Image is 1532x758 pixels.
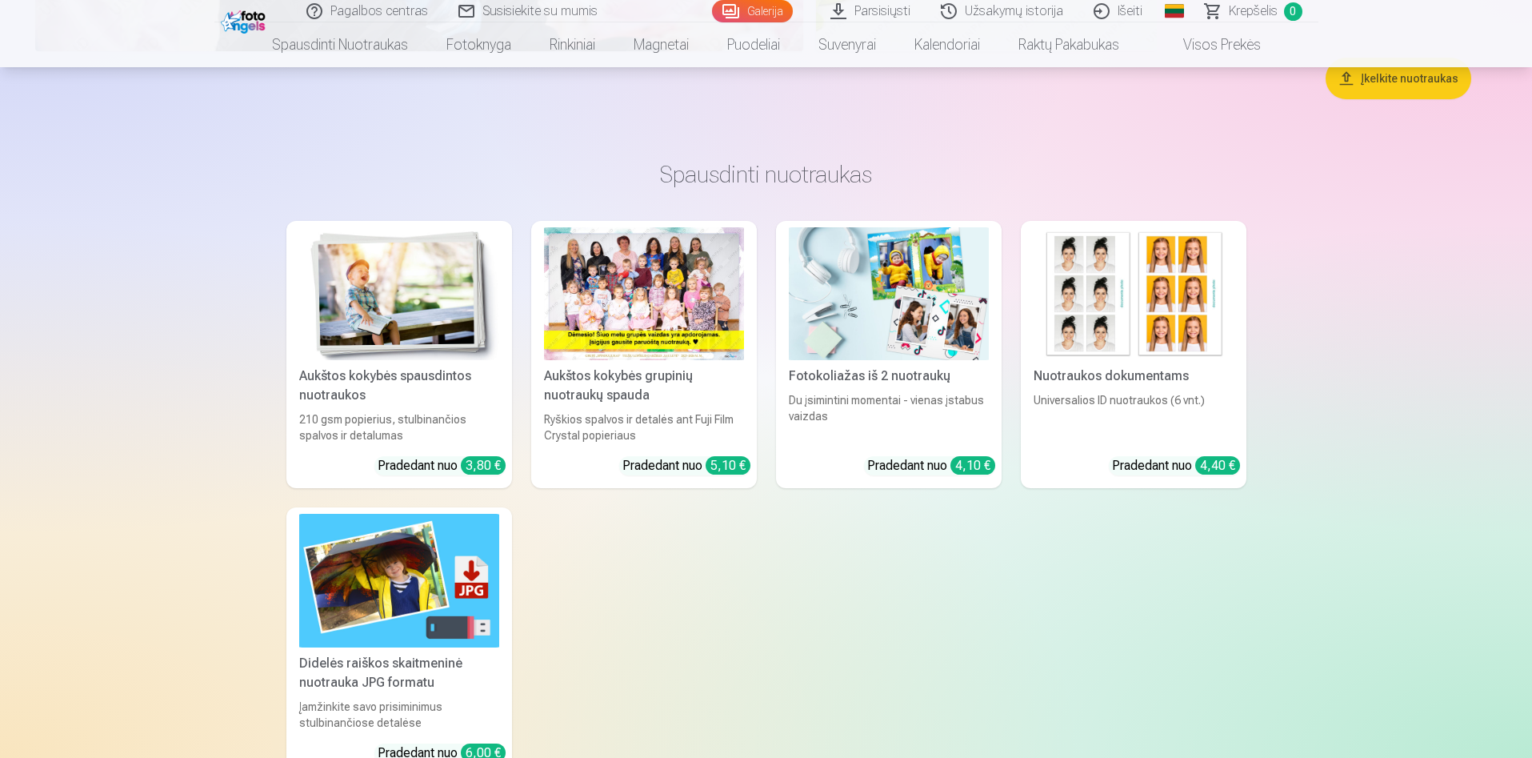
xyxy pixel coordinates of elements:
a: Kalendoriai [895,22,999,67]
div: 210 gsm popierius, stulbinančios spalvos ir detalumas [293,411,506,443]
a: Spausdinti nuotraukas [253,22,427,67]
div: Fotokoliažas iš 2 nuotraukų [782,367,995,386]
span: 0 [1284,2,1302,21]
img: Nuotraukos dokumentams [1034,227,1234,361]
div: Nuotraukos dokumentams [1027,367,1240,386]
a: Raktų pakabukas [999,22,1138,67]
img: Fotokoliažas iš 2 nuotraukų [789,227,989,361]
h3: Spausdinti nuotraukas [299,160,1234,189]
div: 4,10 € [950,456,995,475]
div: Pradedant nuo [622,456,750,475]
a: Puodeliai [708,22,799,67]
div: 5,10 € [706,456,750,475]
img: Aukštos kokybės spausdintos nuotraukos [299,227,499,361]
button: Įkelkite nuotraukas [1326,58,1471,99]
a: Fotoknyga [427,22,530,67]
div: Pradedant nuo [1112,456,1240,475]
a: Visos prekės [1138,22,1280,67]
div: Aukštos kokybės spausdintos nuotraukos [293,367,506,405]
a: Fotokoliažas iš 2 nuotraukųFotokoliažas iš 2 nuotraukųDu įsimintini momentai - vienas įstabus vai... [776,221,1002,489]
img: Didelės raiškos skaitmeninė nuotrauka JPG formatu [299,514,499,648]
div: Pradedant nuo [867,456,995,475]
div: Du įsimintini momentai - vienas įstabus vaizdas [782,392,995,443]
a: Aukštos kokybės spausdintos nuotraukos Aukštos kokybės spausdintos nuotraukos210 gsm popierius, s... [286,221,512,489]
div: 3,80 € [461,456,506,475]
div: Pradedant nuo [378,456,506,475]
div: Didelės raiškos skaitmeninė nuotrauka JPG formatu [293,654,506,692]
a: Magnetai [614,22,708,67]
a: Suvenyrai [799,22,895,67]
div: Aukštos kokybės grupinių nuotraukų spauda [538,367,750,405]
a: Aukštos kokybės grupinių nuotraukų spaudaRyškios spalvos ir detalės ant Fuji Film Crystal popieri... [531,221,757,489]
div: 4,40 € [1195,456,1240,475]
a: Rinkiniai [530,22,614,67]
img: /fa2 [221,6,270,34]
span: Krepšelis [1229,2,1278,21]
div: Ryškios spalvos ir detalės ant Fuji Film Crystal popieriaus [538,411,750,443]
a: Nuotraukos dokumentamsNuotraukos dokumentamsUniversalios ID nuotraukos (6 vnt.)Pradedant nuo 4,40 € [1021,221,1246,489]
div: Įamžinkite savo prisiminimus stulbinančiose detalėse [293,699,506,731]
div: Universalios ID nuotraukos (6 vnt.) [1027,392,1240,443]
